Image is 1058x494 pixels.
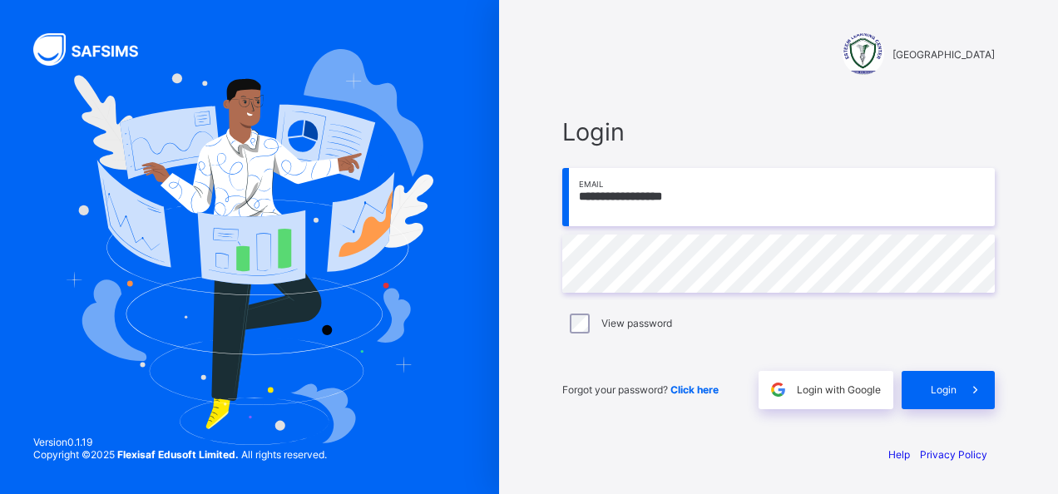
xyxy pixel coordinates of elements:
img: Hero Image [66,49,433,444]
img: google.396cfc9801f0270233282035f929180a.svg [769,380,788,399]
span: Login [562,117,995,146]
strong: Flexisaf Edusoft Limited. [117,448,239,461]
span: Version 0.1.19 [33,436,327,448]
span: Forgot your password? [562,383,719,396]
a: Help [888,448,910,461]
span: Login with Google [797,383,881,396]
a: Click here [670,383,719,396]
a: Privacy Policy [920,448,987,461]
span: Login [931,383,957,396]
span: Copyright © 2025 All rights reserved. [33,448,327,461]
span: [GEOGRAPHIC_DATA] [892,48,995,61]
label: View password [601,317,672,329]
img: SAFSIMS Logo [33,33,158,66]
